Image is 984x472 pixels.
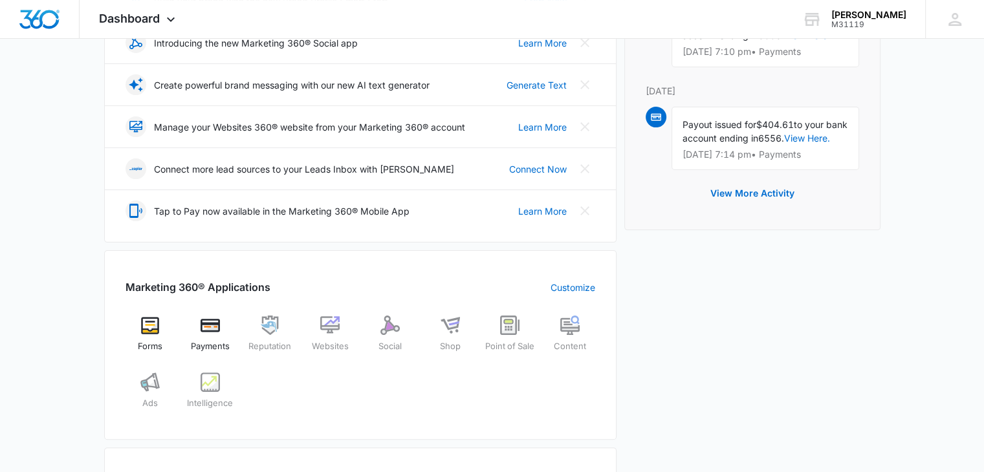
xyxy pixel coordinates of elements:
[305,316,355,362] a: Websites
[554,340,586,353] span: Content
[831,10,906,20] div: account name
[142,397,158,410] span: Ads
[440,340,461,353] span: Shop
[425,316,475,362] a: Shop
[518,36,567,50] a: Learn More
[154,120,465,134] p: Manage your Websites 360® website from your Marketing 360® account
[378,340,402,353] span: Social
[683,47,848,56] p: [DATE] 7:10 pm • Payments
[697,178,807,209] button: View More Activity
[154,162,454,176] p: Connect more lead sources to your Leads Inbox with [PERSON_NAME]
[574,200,595,221] button: Close
[312,340,349,353] span: Websites
[574,158,595,179] button: Close
[126,372,175,419] a: Ads
[248,340,291,353] span: Reputation
[154,78,430,92] p: Create powerful brand messaging with our new AI text generator
[138,340,162,353] span: Forms
[126,316,175,362] a: Forms
[509,162,567,176] a: Connect Now
[154,36,358,50] p: Introducing the new Marketing 360® Social app
[185,316,235,362] a: Payments
[518,120,567,134] a: Learn More
[784,133,830,144] a: View Here.
[646,84,859,98] p: [DATE]
[574,74,595,95] button: Close
[245,316,295,362] a: Reputation
[191,340,230,353] span: Payments
[187,397,233,410] span: Intelligence
[756,119,794,130] span: $404.61
[185,372,235,419] a: Intelligence
[683,119,756,130] span: Payout issued for
[545,316,595,362] a: Content
[518,204,567,218] a: Learn More
[154,204,410,218] p: Tap to Pay now available in the Marketing 360® Mobile App
[758,133,784,144] span: 6556.
[551,281,595,294] a: Customize
[366,316,415,362] a: Social
[574,116,595,137] button: Close
[485,316,535,362] a: Point of Sale
[99,12,160,25] span: Dashboard
[485,340,534,353] span: Point of Sale
[683,150,848,159] p: [DATE] 7:14 pm • Payments
[126,279,270,295] h2: Marketing 360® Applications
[574,32,595,53] button: Close
[507,78,567,92] a: Generate Text
[831,20,906,29] div: account id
